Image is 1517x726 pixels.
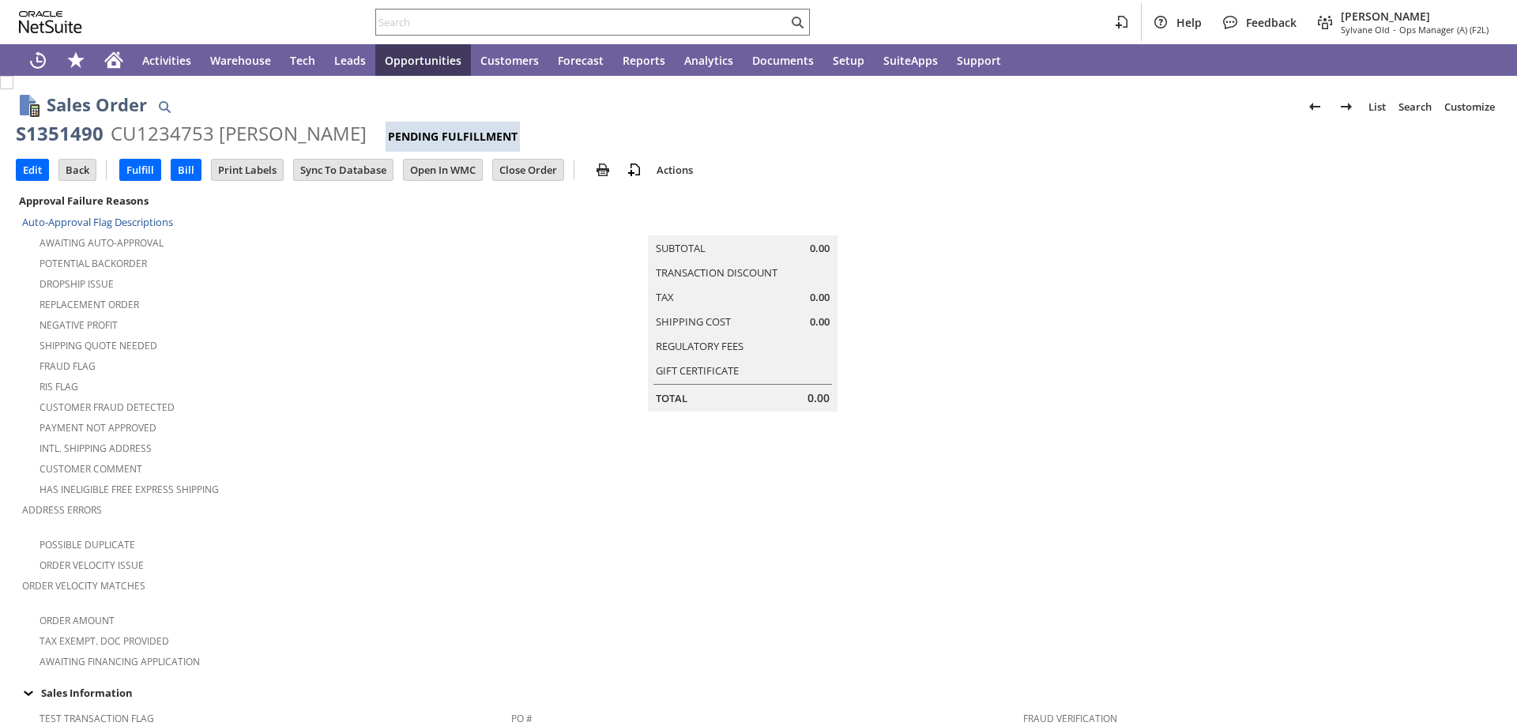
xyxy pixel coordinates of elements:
[807,390,830,406] span: 0.00
[874,44,947,76] a: SuiteApps
[1246,15,1297,30] span: Feedback
[1393,24,1396,36] span: -
[16,190,505,211] div: Approval Failure Reasons
[1399,24,1489,36] span: Ops Manager (A) (F2L)
[40,421,156,434] a: Payment not approved
[111,121,367,146] div: CU1234753 [PERSON_NAME]
[16,683,1501,703] td: Sales Information
[1341,24,1390,36] span: Sylvane Old
[40,359,96,373] a: Fraud Flag
[957,53,1001,68] span: Support
[19,44,57,76] a: Recent Records
[40,236,164,250] a: Awaiting Auto-Approval
[656,241,706,255] a: Subtotal
[16,683,1495,703] div: Sales Information
[375,44,471,76] a: Opportunities
[59,160,96,180] input: Back
[19,11,82,33] svg: logo
[752,53,814,68] span: Documents
[290,53,315,68] span: Tech
[810,241,830,256] span: 0.00
[1023,712,1117,725] a: Fraud Verification
[625,160,644,179] img: add-record.svg
[684,53,733,68] span: Analytics
[142,53,191,68] span: Activities
[788,13,807,32] svg: Search
[16,121,104,146] div: S1351490
[1341,9,1489,24] span: [PERSON_NAME]
[57,44,95,76] div: Shortcuts
[656,265,777,280] a: Transaction Discount
[947,44,1011,76] a: Support
[1337,97,1356,116] img: Next
[558,53,604,68] span: Forecast
[650,163,699,177] a: Actions
[623,53,665,68] span: Reports
[40,614,115,627] a: Order Amount
[40,655,200,668] a: Awaiting Financing Application
[294,160,393,180] input: Sync To Database
[334,53,366,68] span: Leads
[593,160,612,179] img: print.svg
[1438,94,1501,119] a: Customize
[155,97,174,116] img: Quick Find
[133,44,201,76] a: Activities
[656,363,739,378] a: Gift Certificate
[1176,15,1202,30] span: Help
[823,44,874,76] a: Setup
[40,298,139,311] a: Replacement Order
[656,314,731,329] a: Shipping Cost
[656,339,743,353] a: Regulatory Fees
[480,53,539,68] span: Customers
[40,257,147,270] a: Potential Backorder
[201,44,280,76] a: Warehouse
[22,215,173,229] a: Auto-Approval Flag Descriptions
[743,44,823,76] a: Documents
[1392,94,1438,119] a: Search
[1305,97,1324,116] img: Previous
[40,442,152,455] a: Intl. Shipping Address
[386,122,520,152] div: Pending Fulfillment
[40,401,175,414] a: Customer Fraud Detected
[404,160,482,180] input: Open In WMC
[675,44,743,76] a: Analytics
[40,380,78,393] a: RIS flag
[1362,94,1392,119] a: List
[22,503,102,517] a: Address Errors
[66,51,85,70] svg: Shortcuts
[40,277,114,291] a: Dropship Issue
[40,712,154,725] a: Test Transaction Flag
[40,339,157,352] a: Shipping Quote Needed
[280,44,325,76] a: Tech
[212,160,283,180] input: Print Labels
[376,13,788,32] input: Search
[325,44,375,76] a: Leads
[493,160,563,180] input: Close Order
[810,290,830,305] span: 0.00
[171,160,201,180] input: Bill
[810,314,830,329] span: 0.00
[385,53,461,68] span: Opportunities
[511,712,533,725] a: PO #
[28,51,47,70] svg: Recent Records
[40,483,219,496] a: Has Ineligible Free Express Shipping
[656,290,674,304] a: Tax
[210,53,271,68] span: Warehouse
[656,391,687,405] a: Total
[40,462,142,476] a: Customer Comment
[548,44,613,76] a: Forecast
[40,559,144,572] a: Order Velocity Issue
[120,160,160,180] input: Fulfill
[648,210,838,235] caption: Summary
[613,44,675,76] a: Reports
[40,634,169,648] a: Tax Exempt. Doc Provided
[22,579,145,592] a: Order Velocity Matches
[104,51,123,70] svg: Home
[17,160,48,180] input: Edit
[40,538,135,551] a: Possible Duplicate
[833,53,864,68] span: Setup
[883,53,938,68] span: SuiteApps
[471,44,548,76] a: Customers
[95,44,133,76] a: Home
[40,318,118,332] a: Negative Profit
